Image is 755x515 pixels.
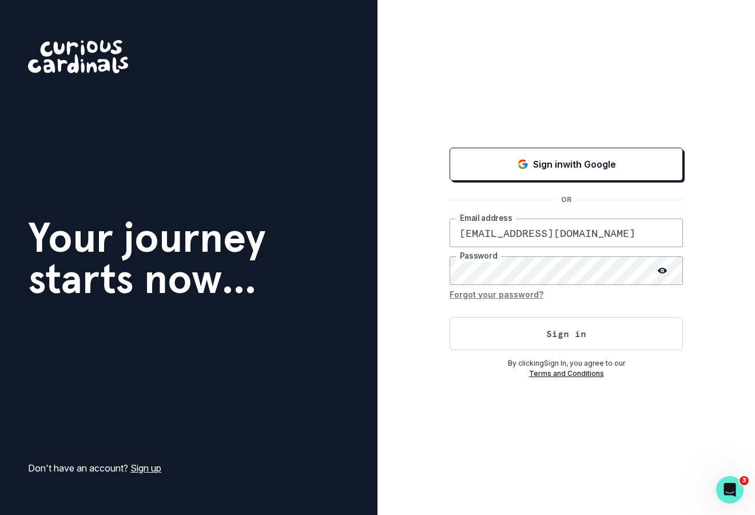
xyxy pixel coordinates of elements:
[529,369,604,378] a: Terms and Conditions
[28,40,128,73] img: Curious Cardinals Logo
[450,317,683,350] button: Sign in
[130,462,161,474] a: Sign up
[740,476,749,485] span: 3
[450,285,543,303] button: Forgot your password?
[28,461,161,475] p: Don't have an account?
[533,157,616,171] p: Sign in with Google
[450,148,683,181] button: Sign in with Google (GSuite)
[450,358,683,369] p: By clicking Sign In , you agree to our
[28,217,266,299] h1: Your journey starts now...
[716,476,744,504] iframe: Intercom live chat
[554,195,578,205] p: OR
